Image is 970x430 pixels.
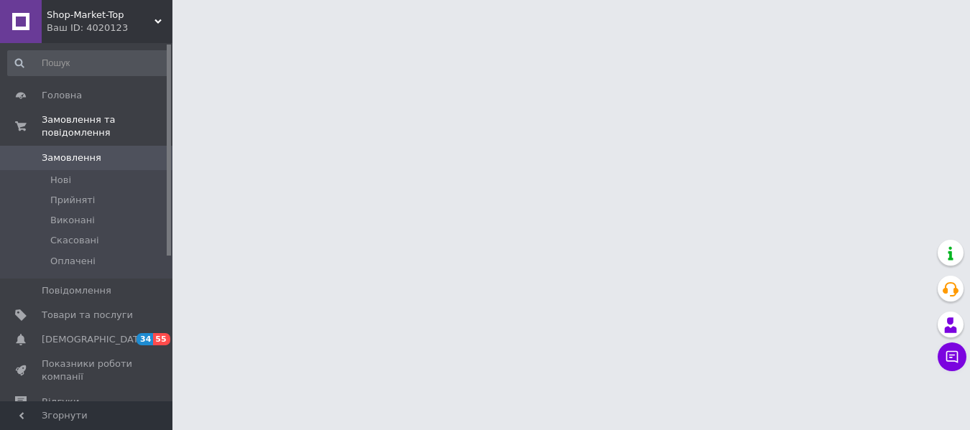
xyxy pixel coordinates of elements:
span: Нові [50,174,71,187]
input: Пошук [7,50,170,76]
span: Прийняті [50,194,95,207]
span: Замовлення [42,151,101,164]
div: Ваш ID: 4020123 [47,22,172,34]
span: Скасовані [50,234,99,247]
span: Головна [42,89,82,102]
span: Показники роботи компанії [42,357,133,383]
span: Shop-Market-Top [47,9,154,22]
span: 34 [137,333,153,345]
span: Повідомлення [42,284,111,297]
span: 55 [153,333,170,345]
button: Чат з покупцем [938,342,966,371]
span: Відгуки [42,396,79,408]
span: Замовлення та повідомлення [42,113,172,139]
span: Оплачені [50,255,96,268]
span: Виконані [50,214,95,227]
span: Товари та послуги [42,309,133,322]
span: [DEMOGRAPHIC_DATA] [42,333,148,346]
